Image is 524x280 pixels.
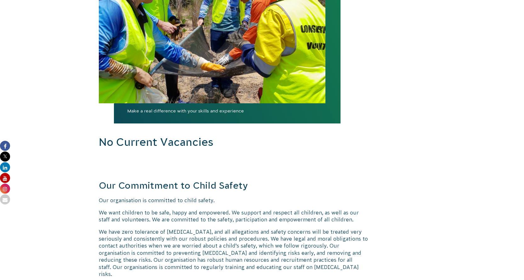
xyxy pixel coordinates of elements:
[99,197,369,204] p: Our organisation is committed to child safety.
[114,107,341,123] span: Make a real difference with your skills and experience
[99,179,369,192] h3: Our Commitment to Child Safety
[99,209,369,223] p: We want children to be safe, happy and empowered. We support and respect all children, as well as...
[99,135,369,150] h2: No Current Vacancies
[99,228,369,278] p: We have zero tolerance of [MEDICAL_DATA], and all allegations and safety concerns will be treated...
